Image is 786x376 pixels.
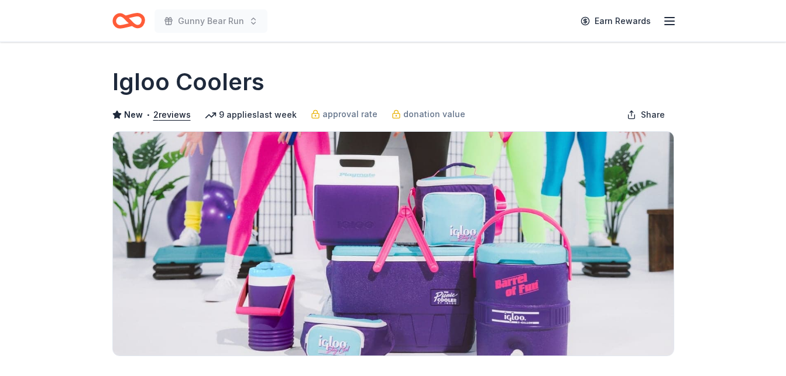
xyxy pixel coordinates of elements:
span: Gunny Bear Run [178,14,244,28]
a: Home [112,7,145,35]
span: approval rate [322,107,377,121]
button: Share [617,103,674,127]
h1: Igloo Coolers [112,66,265,98]
span: New [124,108,143,122]
div: 9 applies last week [205,108,297,122]
span: • [146,110,150,119]
a: donation value [392,107,465,121]
a: Earn Rewards [574,11,658,32]
a: approval rate [311,107,377,121]
img: Image for Igloo Coolers [113,132,674,356]
button: 2reviews [153,108,191,122]
span: donation value [403,107,465,121]
button: Gunny Bear Run [155,9,267,33]
span: Share [641,108,665,122]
